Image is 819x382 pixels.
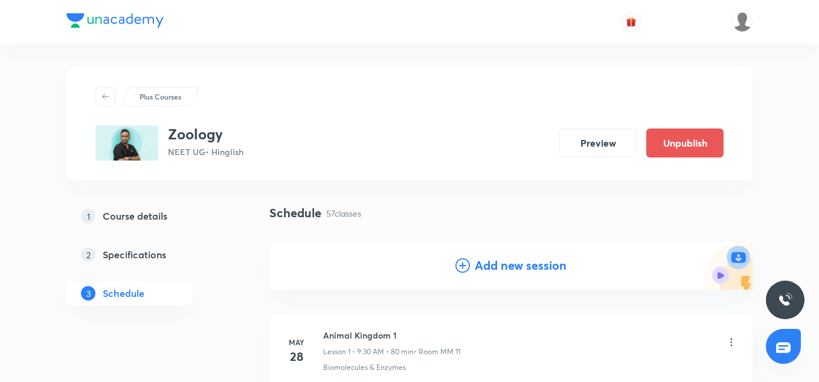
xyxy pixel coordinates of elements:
p: 57 classes [326,207,361,220]
p: • Room MM 11 [414,346,460,357]
h5: Schedule [103,286,144,301]
p: 3 [81,286,95,301]
h6: Animal Kingdom 1 [323,329,460,342]
p: Biomolecules & Enzymes [323,362,406,373]
a: 1Course details [66,204,231,228]
h4: Add new session [475,256,567,275]
p: 1 [81,209,95,223]
button: avatar [621,12,641,31]
img: ttu [778,293,792,307]
h4: 28 [284,348,309,366]
p: Lesson 1 • 9:30 AM • 80 min [323,346,414,357]
h6: May [284,337,309,348]
p: 2 [81,247,95,262]
img: Company Logo [66,13,164,28]
p: NEET UG • Hinglish [168,145,243,158]
button: Unpublish [646,129,724,158]
img: Add [704,241,753,290]
img: A5BF90D4-CDA9-4433-94C0-0F9BE2B55E39_plus.png [95,126,158,161]
a: Company Logo [66,13,164,31]
a: 2Specifications [66,243,231,267]
h4: Schedule [269,204,321,222]
h5: Course details [103,209,167,223]
img: avatar [626,16,637,27]
button: Preview [559,129,637,158]
p: Plus Courses [140,91,181,102]
h5: Specifications [103,247,166,262]
h3: Zoology [168,126,243,143]
img: Anshumaan Gangrade [732,11,753,32]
